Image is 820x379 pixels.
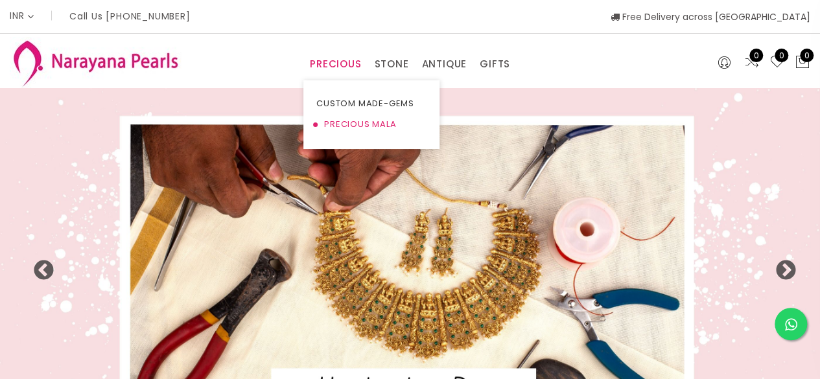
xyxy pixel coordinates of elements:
[32,260,45,273] button: Previous
[310,54,361,74] a: PRECIOUS
[769,54,785,71] a: 0
[775,49,788,62] span: 0
[421,54,467,74] a: ANTIQUE
[749,49,763,62] span: 0
[480,54,510,74] a: GIFTS
[800,49,814,62] span: 0
[744,54,760,71] a: 0
[795,54,810,71] button: 0
[316,93,427,114] a: CUSTOM MADE-GEMS
[611,10,810,23] span: Free Delivery across [GEOGRAPHIC_DATA]
[316,114,427,135] a: PRECIOUS MALA
[69,12,191,21] p: Call Us [PHONE_NUMBER]
[374,54,408,74] a: STONE
[775,260,788,273] button: Next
